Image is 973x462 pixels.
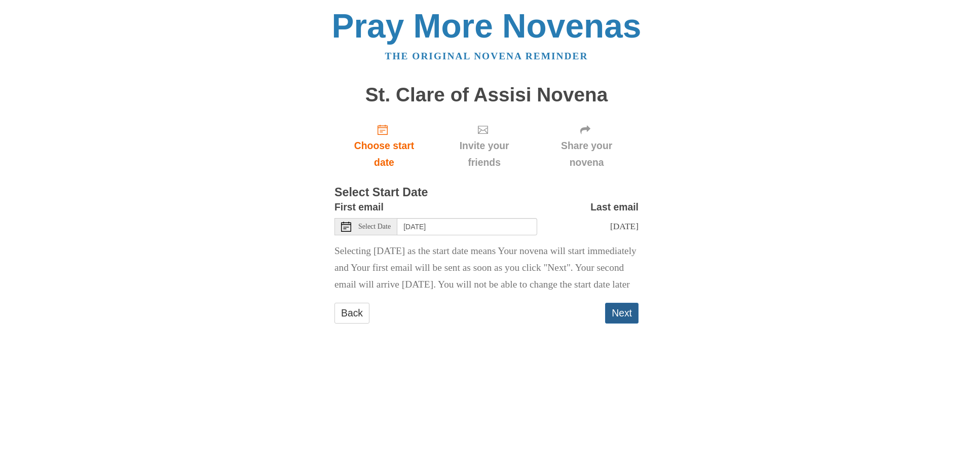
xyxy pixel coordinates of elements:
[610,221,639,231] span: [DATE]
[434,116,535,176] div: Click "Next" to confirm your start date first.
[334,186,639,199] h3: Select Start Date
[334,243,639,293] p: Selecting [DATE] as the start date means Your novena will start immediately and Your first email ...
[332,7,642,45] a: Pray More Novenas
[334,199,384,216] label: First email
[385,51,588,61] a: The original novena reminder
[545,137,628,171] span: Share your novena
[444,137,525,171] span: Invite your friends
[605,303,639,324] button: Next
[334,116,434,176] a: Choose start date
[397,218,537,235] input: Use the arrow keys to pick a date
[345,137,424,171] span: Choose start date
[535,116,639,176] div: Click "Next" to confirm your start date first.
[358,223,391,230] span: Select Date
[334,303,369,324] a: Back
[590,199,639,216] label: Last email
[334,84,639,106] h1: St. Clare of Assisi Novena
